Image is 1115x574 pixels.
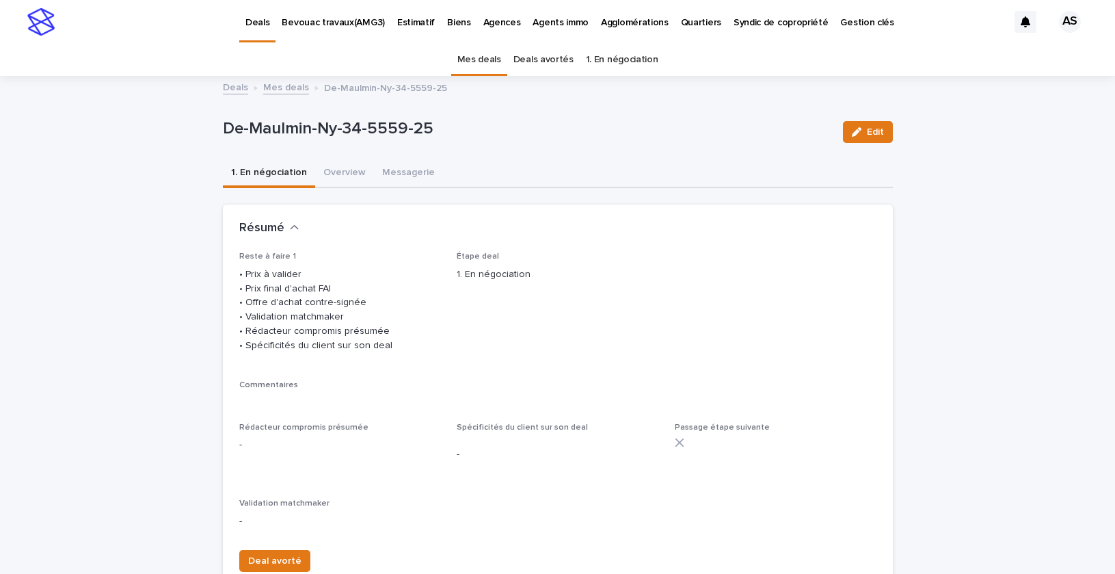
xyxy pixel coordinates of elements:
p: De-Maulmin-Ny-34-5559-25 [223,119,832,139]
button: Résumé [239,221,299,236]
button: 1. En négociation [223,159,315,188]
p: - [239,514,441,529]
button: Deal avorté [239,550,310,572]
p: De-Maulmin-Ny-34-5559-25 [324,79,447,94]
span: Rédacteur compromis présumée [239,423,368,432]
span: Deal avorté [248,554,301,568]
a: Mes deals [263,79,309,94]
a: Mes deals [457,44,501,76]
span: Étape deal [457,252,499,261]
a: Deals [223,79,248,94]
span: Edit [867,127,884,137]
p: - [457,447,658,462]
button: Edit [843,121,893,143]
p: • Prix à valider • Prix final d'achat FAI • Offre d'achat contre-signée • Validation matchmaker •... [239,268,441,353]
p: - [239,438,441,452]
span: Passage étape suivante [675,423,770,432]
a: 1. En négociation [586,44,658,76]
div: AS [1059,11,1081,33]
span: Reste à faire 1 [239,252,296,261]
p: 1. En négociation [457,268,658,282]
span: Validation matchmaker [239,499,330,508]
a: Deals avortés [513,44,574,76]
button: Overview [315,159,374,188]
span: Commentaires [239,381,298,389]
img: stacker-logo-s-only.png [27,8,55,36]
button: Messagerie [374,159,443,188]
span: Spécificités du client sur son deal [457,423,588,432]
h2: Résumé [239,221,284,236]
